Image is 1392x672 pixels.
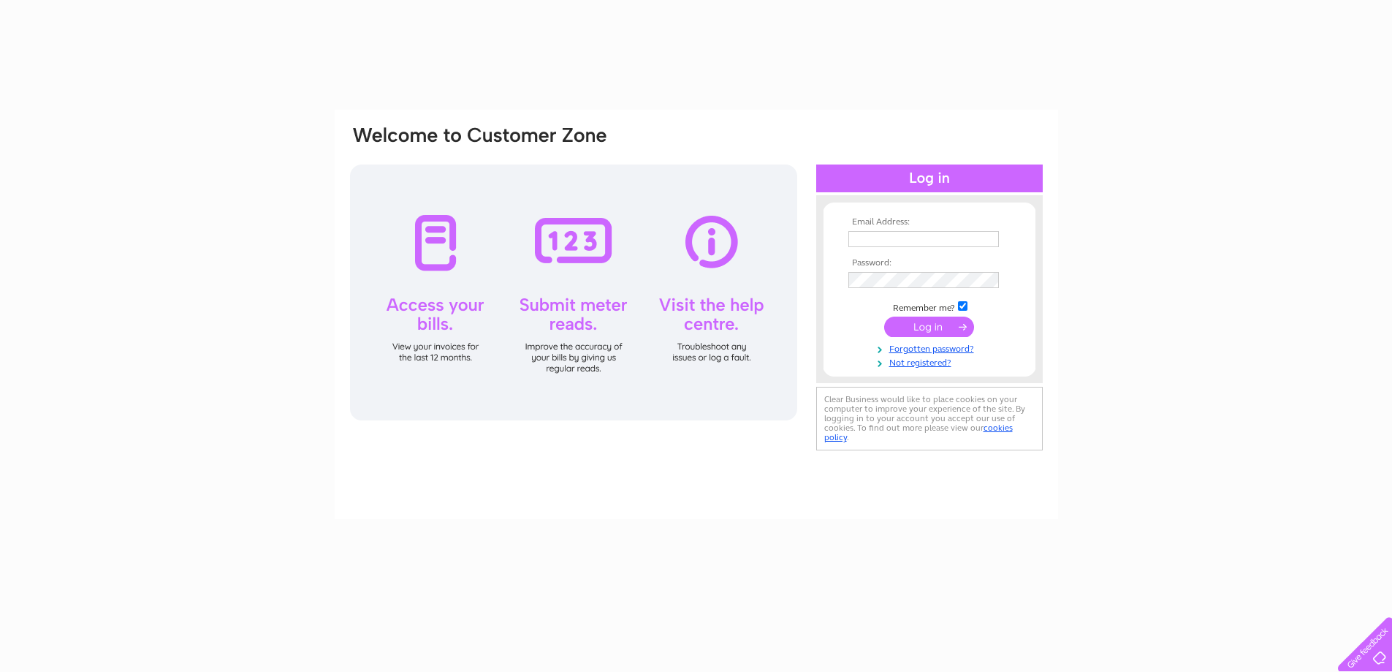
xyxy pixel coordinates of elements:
[845,299,1014,314] td: Remember me?
[824,423,1013,442] a: cookies policy
[848,355,1014,369] a: Not registered?
[845,217,1014,227] th: Email Address:
[816,387,1043,450] div: Clear Business would like to place cookies on your computer to improve your experience of the sit...
[848,341,1014,355] a: Forgotten password?
[845,258,1014,268] th: Password:
[884,317,974,337] input: Submit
